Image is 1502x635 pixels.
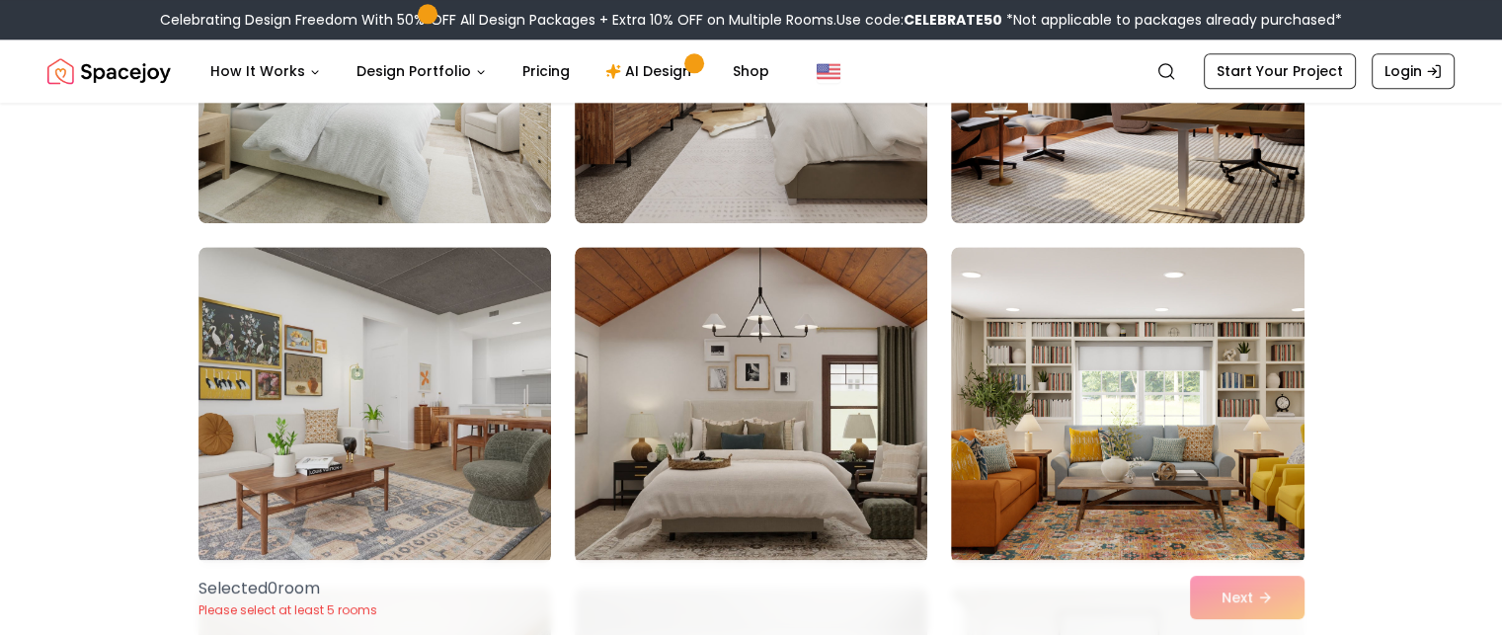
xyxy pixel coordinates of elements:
[47,51,171,91] img: Spacejoy Logo
[195,51,337,91] button: How It Works
[904,10,1002,30] b: CELEBRATE50
[47,40,1455,103] nav: Global
[47,51,171,91] a: Spacejoy
[160,10,1342,30] div: Celebrating Design Freedom With 50% OFF All Design Packages + Extra 10% OFF on Multiple Rooms.
[817,59,840,83] img: United States
[575,247,927,563] img: Room room-23
[951,247,1304,563] img: Room room-24
[198,247,551,563] img: Room room-22
[1372,53,1455,89] a: Login
[198,577,377,600] p: Selected 0 room
[198,602,377,618] p: Please select at least 5 rooms
[590,51,713,91] a: AI Design
[341,51,503,91] button: Design Portfolio
[717,51,785,91] a: Shop
[1002,10,1342,30] span: *Not applicable to packages already purchased*
[507,51,586,91] a: Pricing
[1204,53,1356,89] a: Start Your Project
[195,51,785,91] nav: Main
[836,10,1002,30] span: Use code:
